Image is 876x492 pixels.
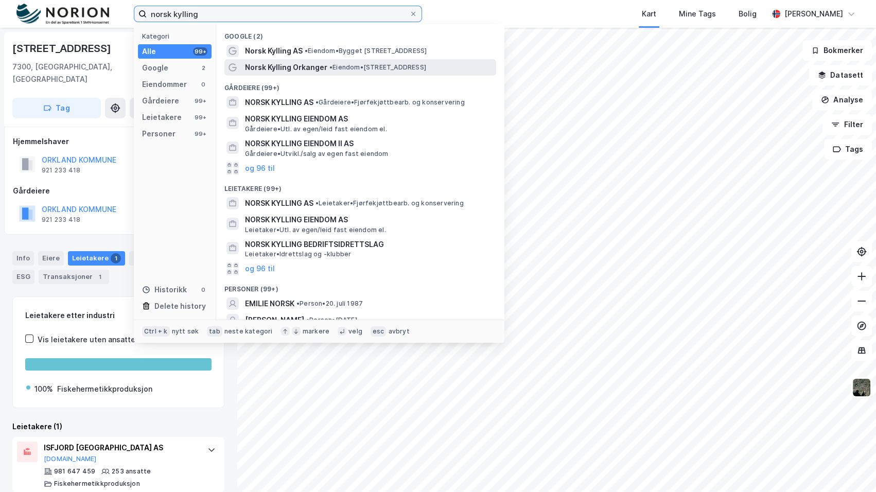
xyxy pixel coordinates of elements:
div: Leietakere (99+) [216,177,504,195]
div: 99+ [193,47,207,56]
div: 921 233 418 [42,166,80,174]
span: • [316,199,319,207]
div: Fiskehermetikkproduksjon [54,480,140,488]
div: Gårdeiere [142,95,179,107]
div: Fiskehermetikkproduksjon [57,383,152,395]
div: avbryt [388,327,409,336]
span: NORSK KYLLING BEDRIFTSIDRETTSLAG [245,238,492,251]
div: Transaksjoner [39,270,109,284]
div: Personer [142,128,176,140]
div: ESG [12,270,34,284]
div: 253 ansatte [112,467,151,476]
div: Leietakere [142,111,182,124]
span: NORSK KYLLING EIENDOM AS [245,214,492,226]
span: NORSK KYLLING EIENDOM II AS [245,137,492,150]
div: 1 [95,272,105,282]
div: [STREET_ADDRESS] [12,40,113,57]
div: neste kategori [224,327,273,336]
div: nytt søk [172,327,199,336]
div: 99+ [193,113,207,121]
div: 1 [111,253,121,263]
button: Filter [822,114,872,135]
span: NORSK KYLLING AS [245,96,313,109]
img: norion-logo.80e7a08dc31c2e691866.png [16,4,109,25]
div: Datasett [129,251,168,266]
span: • [296,300,300,307]
div: 100% [34,383,53,395]
span: NORSK KYLLING AS [245,197,313,209]
div: 0 [199,286,207,294]
div: Vis leietakere uten ansatte [38,333,135,346]
span: Leietaker • Fjørfekjøttbearb. og konservering [316,199,464,207]
span: Leietaker • Utl. av egen/leid fast eiendom el. [245,226,386,234]
span: Eiendom • [STREET_ADDRESS] [329,63,426,72]
div: Google [142,62,168,74]
div: Alle [142,45,156,58]
div: Historikk [142,284,187,296]
div: Ctrl + k [142,326,170,337]
div: 0 [199,80,207,89]
button: Datasett [809,65,872,85]
div: Gårdeiere (99+) [216,76,504,94]
span: Gårdeiere • Utvikl./salg av egen fast eiendom [245,150,389,158]
input: Søk på adresse, matrikkel, gårdeiere, leietakere eller personer [147,6,409,22]
span: • [306,316,309,324]
span: [PERSON_NAME] [245,314,304,326]
span: Person • [DATE] [306,316,357,324]
span: Norsk Kylling AS [245,45,303,57]
div: Google (2) [216,24,504,43]
button: Tags [824,139,872,160]
div: Kategori [142,32,212,40]
span: • [316,98,319,106]
span: Gårdeiere • Utl. av egen/leid fast eiendom el. [245,125,387,133]
div: 921 233 418 [42,216,80,224]
img: 9k= [852,378,871,397]
div: Leietakere etter industri [25,309,212,322]
div: Bolig [739,8,757,20]
div: Delete history [154,300,206,312]
div: [PERSON_NAME] [784,8,843,20]
div: Eiere [38,251,64,266]
div: Mine Tags [679,8,716,20]
div: ISFJORD [GEOGRAPHIC_DATA] AS [44,442,197,454]
button: og 96 til [245,162,275,174]
span: Eiendom • Bygget [STREET_ADDRESS] [305,47,427,55]
div: Gårdeiere [13,185,224,197]
div: esc [371,326,387,337]
div: 99+ [193,97,207,105]
div: Eiendommer [142,78,187,91]
div: Personer (99+) [216,277,504,295]
span: • [305,47,308,55]
div: 2 [199,64,207,72]
div: Info [12,251,34,266]
span: • [329,63,332,71]
span: Person • 20. juli 1987 [296,300,363,308]
div: Leietakere [68,251,125,266]
button: Bokmerker [802,40,872,61]
span: EMILIE NORSK [245,297,294,310]
div: Kontrollprogram for chat [825,443,876,492]
div: tab [207,326,222,337]
div: Hjemmelshaver [13,135,224,148]
div: velg [348,327,362,336]
span: NORSK KYLLING EIENDOM AS [245,113,492,125]
div: Kart [642,8,656,20]
iframe: Chat Widget [825,443,876,492]
span: Gårdeiere • Fjørfekjøttbearb. og konservering [316,98,465,107]
button: [DOMAIN_NAME] [44,455,97,463]
span: Leietaker • Idrettslag og -klubber [245,250,351,258]
div: 7300, [GEOGRAPHIC_DATA], [GEOGRAPHIC_DATA] [12,61,168,85]
div: 99+ [193,130,207,138]
span: Norsk Kylling Orkanger [245,61,327,74]
button: og 96 til [245,262,275,275]
button: Analyse [812,90,872,110]
div: Leietakere (1) [12,420,224,433]
div: markere [303,327,329,336]
div: 981 647 459 [54,467,95,476]
button: Tag [12,98,101,118]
